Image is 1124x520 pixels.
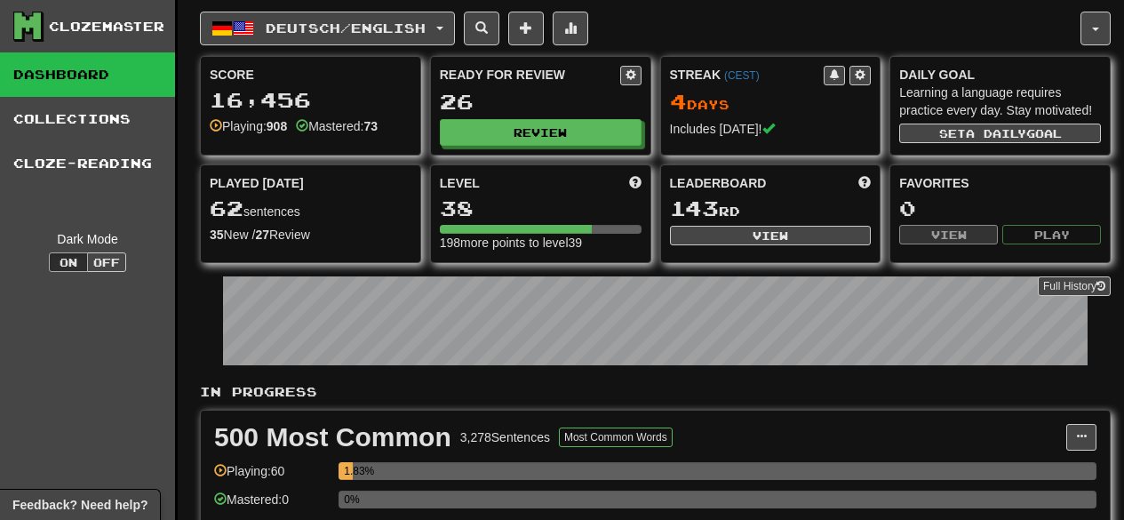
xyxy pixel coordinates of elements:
strong: 908 [267,119,287,133]
button: Most Common Words [559,428,673,447]
button: Review [440,119,642,146]
div: Mastered: [296,117,378,135]
div: 1.83% [344,462,352,480]
span: Open feedback widget [12,496,147,514]
div: Favorites [899,174,1101,192]
div: Ready for Review [440,66,620,84]
div: Streak [670,66,825,84]
div: 0 [899,197,1101,220]
strong: 35 [210,228,224,242]
button: Add sentence to collection [508,12,544,45]
span: Played [DATE] [210,174,304,192]
a: (CEST) [724,69,760,82]
span: 4 [670,89,687,114]
button: Deutsch/English [200,12,455,45]
div: New / Review [210,226,411,244]
span: 62 [210,196,243,220]
div: Daily Goal [899,66,1101,84]
div: 26 [440,91,642,113]
div: 500 Most Common [214,424,451,451]
div: 3,278 Sentences [460,428,550,446]
div: Clozemaster [49,18,164,36]
div: 198 more points to level 39 [440,234,642,252]
button: View [899,225,998,244]
button: Play [1002,225,1101,244]
button: Off [87,252,126,272]
div: Score [210,66,411,84]
button: Seta dailygoal [899,124,1101,143]
span: 143 [670,196,719,220]
strong: 27 [255,228,269,242]
a: Full History [1038,276,1111,296]
button: Search sentences [464,12,499,45]
span: Level [440,174,480,192]
p: In Progress [200,383,1111,401]
span: Leaderboard [670,174,767,192]
span: Deutsch / English [266,20,426,36]
div: Playing: [210,117,287,135]
span: a daily [966,127,1026,140]
span: This week in points, UTC [858,174,871,192]
div: Includes [DATE]! [670,120,872,138]
strong: 73 [363,119,378,133]
div: 38 [440,197,642,220]
div: Mastered: 0 [214,491,330,520]
div: rd [670,197,872,220]
div: Day s [670,91,872,114]
div: 16,456 [210,89,411,111]
span: Score more points to level up [629,174,642,192]
button: On [49,252,88,272]
div: Dark Mode [13,230,162,248]
button: More stats [553,12,588,45]
div: Learning a language requires practice every day. Stay motivated! [899,84,1101,119]
div: sentences [210,197,411,220]
button: View [670,226,872,245]
div: Playing: 60 [214,462,330,492]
